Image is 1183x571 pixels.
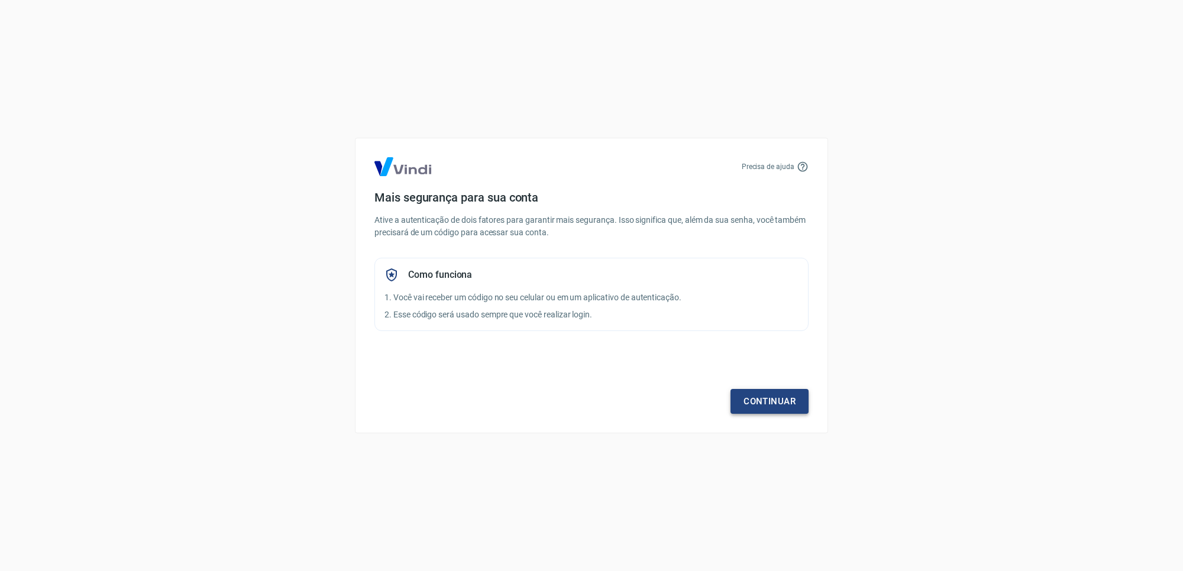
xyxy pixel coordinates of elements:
h5: Como funciona [408,269,472,281]
h4: Mais segurança para sua conta [374,190,809,205]
img: Logo Vind [374,157,431,176]
p: 2. Esse código será usado sempre que você realizar login. [384,309,799,321]
p: 1. Você vai receber um código no seu celular ou em um aplicativo de autenticação. [384,291,799,304]
a: Continuar [731,389,809,414]
p: Ative a autenticação de dois fatores para garantir mais segurança. Isso significa que, além da su... [374,214,809,239]
p: Precisa de ajuda [742,161,794,172]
